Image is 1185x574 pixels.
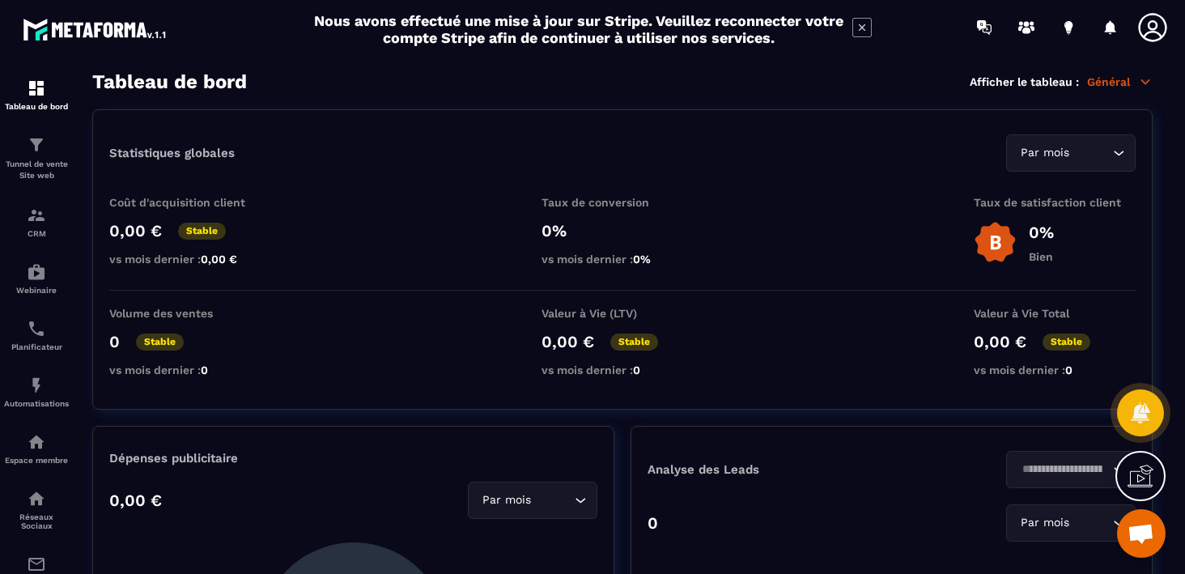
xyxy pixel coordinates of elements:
[1029,223,1054,242] p: 0%
[313,12,844,46] h2: Nous avons effectué une mise à jour sur Stripe. Veuillez reconnecter votre compte Stripe afin de ...
[4,456,69,465] p: Espace membre
[1006,451,1136,488] div: Search for option
[201,364,208,376] span: 0
[648,462,892,477] p: Analyse des Leads
[542,196,703,209] p: Taux de conversion
[27,376,46,395] img: automations
[27,489,46,508] img: social-network
[109,451,597,466] p: Dépenses publicitaire
[648,513,658,533] p: 0
[970,75,1079,88] p: Afficher le tableau :
[109,307,271,320] p: Volume des ventes
[27,79,46,98] img: formation
[4,512,69,530] p: Réseaux Sociaux
[4,307,69,364] a: schedulerschedulerPlanificateur
[633,364,640,376] span: 0
[542,364,703,376] p: vs mois dernier :
[23,15,168,44] img: logo
[633,253,651,266] span: 0%
[109,196,271,209] p: Coût d'acquisition client
[4,342,69,351] p: Planificateur
[4,477,69,542] a: social-networksocial-networkRéseaux Sociaux
[201,253,237,266] span: 0,00 €
[542,332,594,351] p: 0,00 €
[4,193,69,250] a: formationformationCRM
[974,307,1136,320] p: Valeur à Vie Total
[1006,134,1136,172] div: Search for option
[1087,74,1153,89] p: Général
[1017,144,1072,162] span: Par mois
[1072,514,1109,532] input: Search for option
[109,491,162,510] p: 0,00 €
[1006,504,1136,542] div: Search for option
[974,196,1136,209] p: Taux de satisfaction client
[109,364,271,376] p: vs mois dernier :
[109,253,271,266] p: vs mois dernier :
[27,262,46,282] img: automations
[92,70,247,93] h3: Tableau de bord
[109,221,162,240] p: 0,00 €
[1065,364,1072,376] span: 0
[4,286,69,295] p: Webinaire
[1029,250,1054,263] p: Bien
[27,555,46,574] img: email
[4,123,69,193] a: formationformationTunnel de vente Site web
[4,159,69,181] p: Tunnel de vente Site web
[1072,144,1109,162] input: Search for option
[1017,514,1072,532] span: Par mois
[4,66,69,123] a: formationformationTableau de bord
[178,223,226,240] p: Stable
[974,332,1026,351] p: 0,00 €
[542,307,703,320] p: Valeur à Vie (LTV)
[109,146,235,160] p: Statistiques globales
[542,253,703,266] p: vs mois dernier :
[4,399,69,408] p: Automatisations
[974,364,1136,376] p: vs mois dernier :
[109,332,120,351] p: 0
[4,102,69,111] p: Tableau de bord
[27,432,46,452] img: automations
[1117,509,1166,558] div: Ouvrir le chat
[1043,334,1090,351] p: Stable
[468,482,597,519] div: Search for option
[974,221,1017,264] img: b-badge-o.b3b20ee6.svg
[534,491,571,509] input: Search for option
[542,221,703,240] p: 0%
[4,420,69,477] a: automationsautomationsEspace membre
[1017,461,1109,478] input: Search for option
[136,334,184,351] p: Stable
[27,206,46,225] img: formation
[478,491,534,509] span: Par mois
[610,334,658,351] p: Stable
[27,135,46,155] img: formation
[4,364,69,420] a: automationsautomationsAutomatisations
[4,229,69,238] p: CRM
[4,250,69,307] a: automationsautomationsWebinaire
[27,319,46,338] img: scheduler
